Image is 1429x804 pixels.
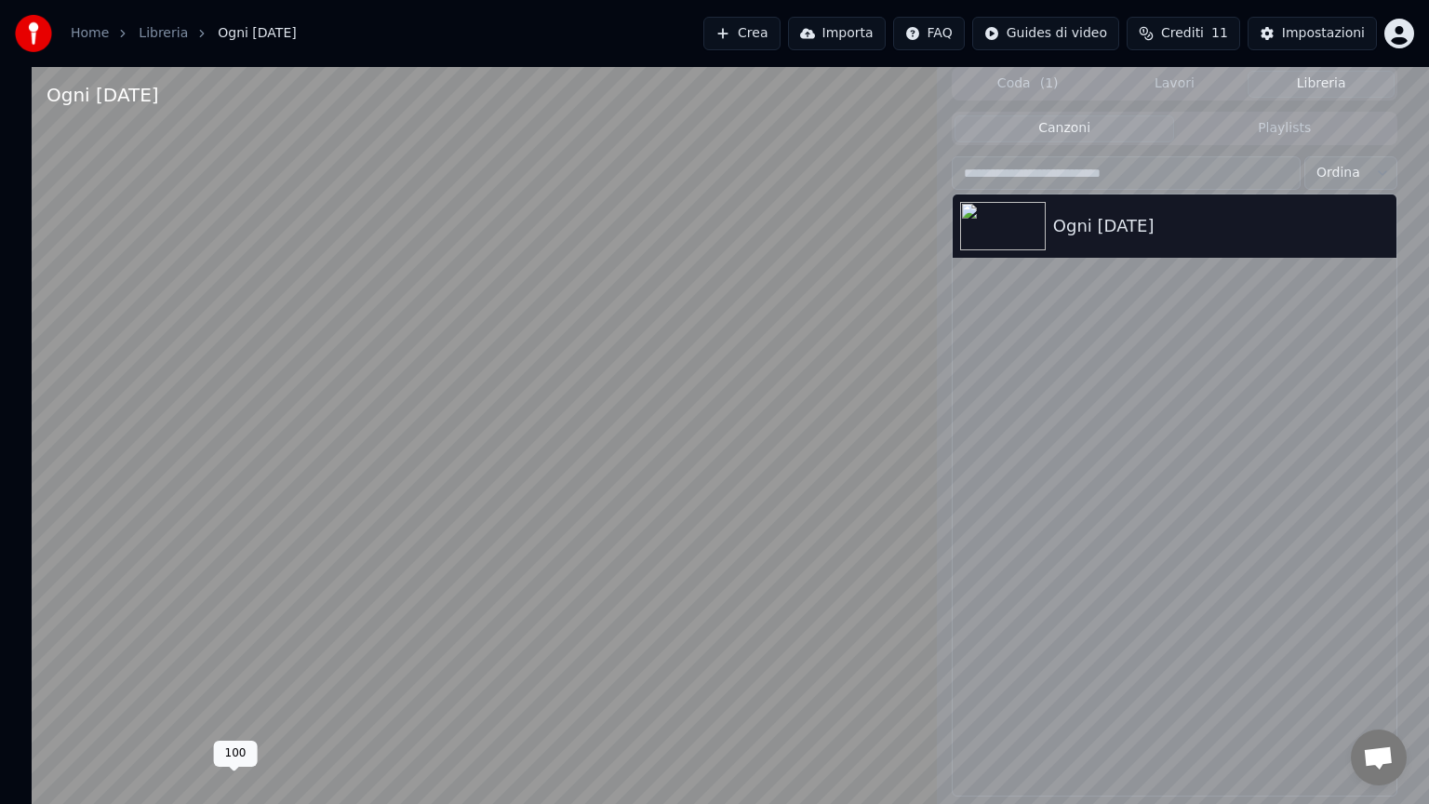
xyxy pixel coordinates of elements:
[214,741,258,767] div: 100
[139,24,188,43] a: Libreria
[1102,71,1249,98] button: Lavori
[893,17,965,50] button: FAQ
[218,24,296,43] span: Ogni [DATE]
[1248,71,1395,98] button: Libreria
[71,24,109,43] a: Home
[788,17,886,50] button: Importa
[1161,24,1204,43] span: Crediti
[1174,115,1395,142] button: Playlists
[1040,74,1059,93] span: ( 1 )
[1282,24,1365,43] div: Impostazioni
[71,24,297,43] nav: breadcrumb
[1127,17,1240,50] button: Crediti11
[703,17,780,50] button: Crea
[955,71,1102,98] button: Coda
[1211,24,1228,43] span: 11
[972,17,1119,50] button: Guides di video
[1248,17,1377,50] button: Impostazioni
[955,115,1175,142] button: Canzoni
[1316,164,1360,182] span: Ordina
[1053,213,1389,239] div: Ogni [DATE]
[1351,730,1407,785] a: Aprire la chat
[47,82,159,108] div: Ogni [DATE]
[15,15,52,52] img: youka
